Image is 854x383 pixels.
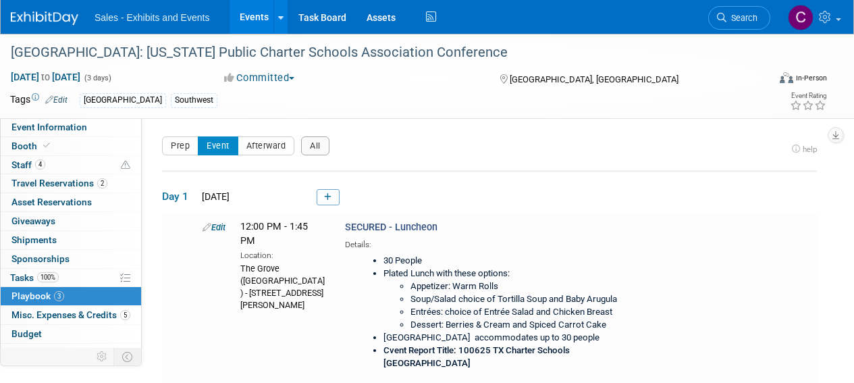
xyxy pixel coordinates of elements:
td: Personalize Event Tab Strip [90,348,114,365]
a: Budget [1,325,141,343]
a: Sponsorships [1,250,141,268]
img: Format-Inperson.png [780,72,793,83]
li: [GEOGRAPHIC_DATA] accommodates up to 30 people [383,332,632,344]
div: The Grove ([GEOGRAPHIC_DATA]) - [STREET_ADDRESS][PERSON_NAME] [240,261,325,311]
a: Search [708,6,770,30]
img: ExhibitDay [11,11,78,25]
span: Staff [11,159,45,170]
a: Misc. Expenses & Credits5 [1,306,141,324]
i: Booth reservation complete [43,142,50,149]
span: Tasks [10,272,59,283]
span: Misc. Expenses & Credits [11,309,130,320]
span: [GEOGRAPHIC_DATA], [GEOGRAPHIC_DATA] [510,74,678,84]
a: Edit [203,222,225,232]
a: Playbook3 [1,287,141,305]
span: Shipments [11,234,57,245]
span: Sponsorships [11,253,70,264]
span: Asset Reservations [11,197,92,207]
span: Day 1 [162,189,196,204]
b: Cvent Report Title: 100625 TX Charter Schools [GEOGRAPHIC_DATA] [383,345,570,368]
button: Afterward [238,136,295,155]
a: Asset Reservations [1,193,141,211]
li: Plated Lunch with these options: [383,267,632,280]
div: In-Person [795,73,827,83]
span: Potential Scheduling Conflict -- at least one attendee is tagged in another overlapping event. [121,159,130,172]
td: Tags [10,93,68,108]
a: Edit [45,95,68,105]
li: Dessert: Berries & Cream and Spiced Carrot Cake [410,319,632,332]
div: [GEOGRAPHIC_DATA] [80,93,166,107]
div: Event Format [708,70,827,91]
span: (3 days) [83,74,111,82]
a: Giveaways [1,212,141,230]
span: Event Information [11,122,87,132]
li: Appetizer: Warm Rolls [410,280,632,293]
li: Soup/Salad choice of Tortilla Soup and Baby Arugula [410,293,632,306]
span: Booth [11,141,53,151]
span: 2 [97,178,107,188]
span: ROI, Objectives & ROO [11,347,102,358]
span: [DATE] [198,191,230,202]
span: 5 [120,310,130,320]
div: Southwest [171,93,217,107]
button: Prep [162,136,198,155]
span: 3 [54,291,64,301]
span: Giveaways [11,215,55,226]
span: Travel Reservations [11,178,107,188]
span: Sales - Exhibits and Events [95,12,209,23]
a: ROI, Objectives & ROO [1,344,141,362]
button: Committed [219,71,300,85]
a: Shipments [1,231,141,249]
span: Playbook [11,290,64,301]
span: Budget [11,328,42,339]
a: Booth [1,137,141,155]
td: Toggle Event Tabs [114,348,142,365]
span: help [803,145,817,154]
img: Christine Lurz [788,5,813,30]
button: Event [198,136,238,155]
div: Event Rating [790,93,826,99]
span: 4 [35,159,45,170]
button: All [301,136,329,155]
a: Staff4 [1,156,141,174]
a: Event Information [1,118,141,136]
li: Entrées: choice of Entrée Salad and Chicken Breast [410,306,632,319]
span: 100% [37,272,59,282]
div: [GEOGRAPHIC_DATA]: [US_STATE] Public Charter Schools Association Conference [6,41,757,65]
span: Search [726,13,757,23]
div: Location: [240,248,325,261]
div: Details: [345,235,639,251]
span: 12:00 PM - 1:45 PM [240,221,308,246]
span: SECURED - Luncheon [345,222,437,233]
span: to [39,72,52,82]
a: Travel Reservations2 [1,174,141,193]
span: [DATE] [DATE] [10,71,81,83]
a: Tasks100% [1,269,141,287]
li: 30 People [383,255,632,267]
